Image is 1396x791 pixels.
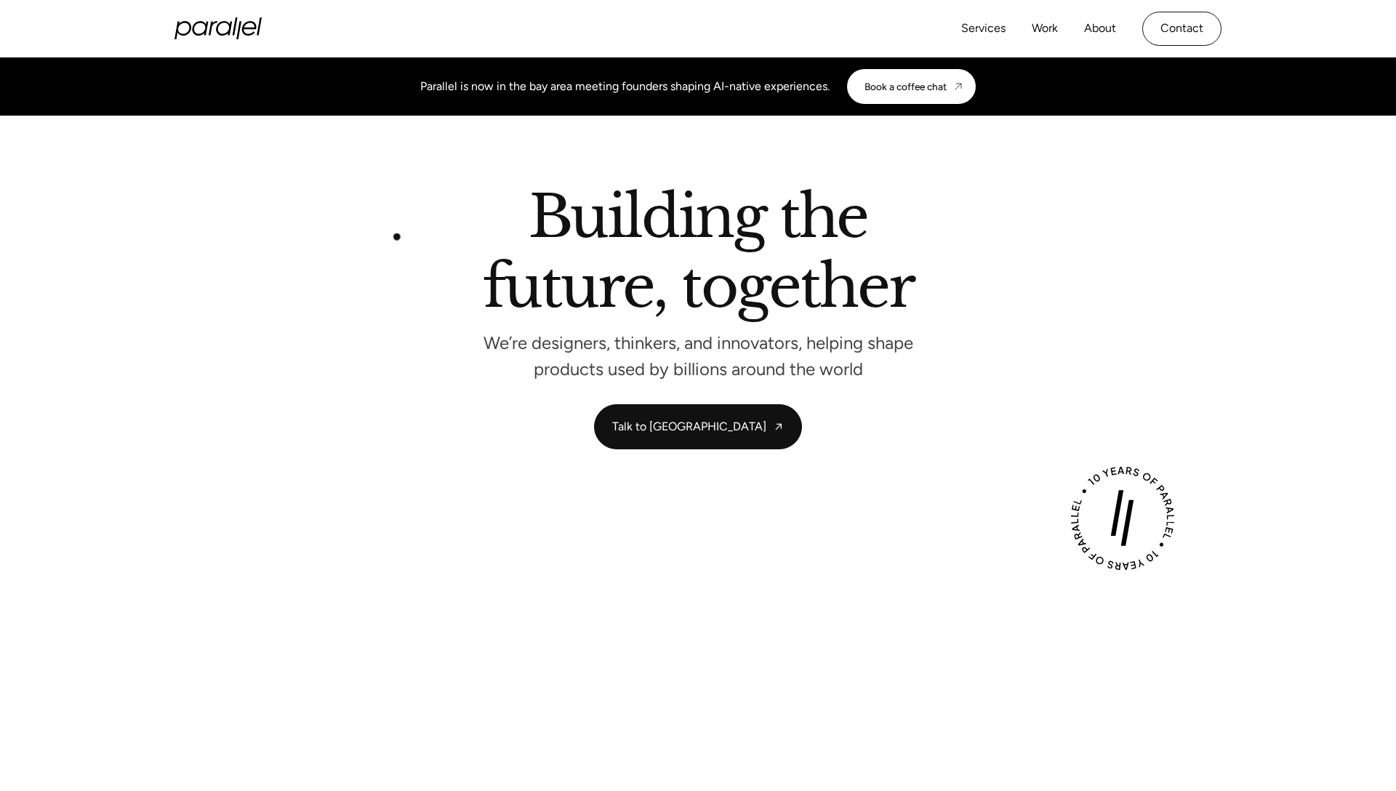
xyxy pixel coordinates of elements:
[420,78,830,95] div: Parallel is now in the bay area meeting founders shaping AI-native experiences.
[1084,18,1116,39] a: About
[480,337,916,375] p: We’re designers, thinkers, and innovators, helping shape products used by billions around the world
[865,81,947,92] div: Book a coffee chat
[961,18,1006,39] a: Services
[1142,12,1221,46] a: Contact
[174,17,262,39] a: home
[952,81,964,92] img: CTA arrow image
[1032,18,1058,39] a: Work
[483,188,914,321] h2: Building the future, together
[847,69,976,104] a: Book a coffee chat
